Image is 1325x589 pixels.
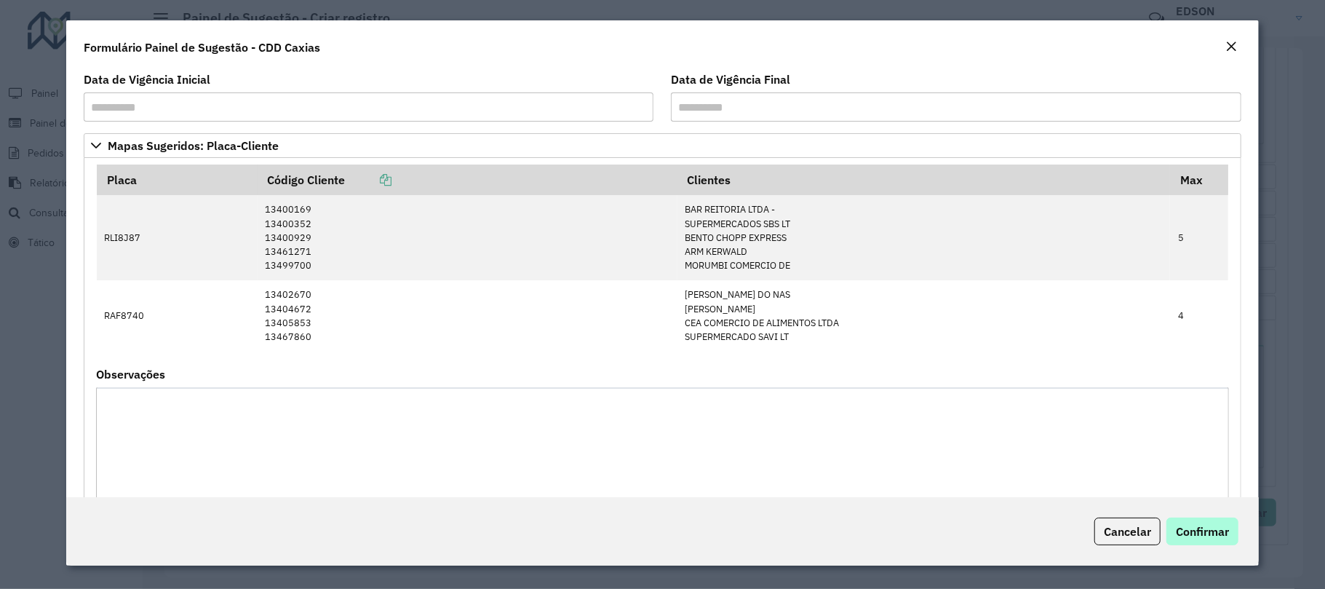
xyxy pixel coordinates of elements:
[108,140,279,151] span: Mapas Sugeridos: Placa-Cliente
[84,39,320,56] h4: Formulário Painel de Sugestão - CDD Caxias
[1170,280,1228,352] td: 4
[345,173,391,187] a: Copiar
[671,71,790,88] label: Data de Vigência Final
[97,280,258,352] td: RAF8740
[677,280,1171,352] td: [PERSON_NAME] DO NAS [PERSON_NAME] CEA COMERCIO DE ALIMENTOS LTDA SUPERMERCADO SAVI LT
[97,195,258,280] td: RLI8J87
[1166,518,1238,545] button: Confirmar
[677,195,1171,280] td: BAR REITORIA LTDA - SUPERMERCADOS SBS LT BENTO CHOPP EXPRESS ARM KERWALD MORUMBI COMERCIO DE
[1094,518,1161,545] button: Cancelar
[1170,195,1228,280] td: 5
[96,365,165,383] label: Observações
[1170,165,1228,195] th: Max
[84,71,210,88] label: Data de Vigência Inicial
[258,280,677,352] td: 13402670 13404672 13405853 13467860
[84,133,1241,158] a: Mapas Sugeridos: Placa-Cliente
[97,165,258,195] th: Placa
[1176,524,1229,539] span: Confirmar
[1221,38,1241,57] button: Close
[677,165,1171,195] th: Clientes
[1225,41,1237,52] em: Fechar
[258,195,677,280] td: 13400169 13400352 13400929 13461271 13499700
[258,165,677,195] th: Código Cliente
[84,158,1241,529] div: Mapas Sugeridos: Placa-Cliente
[1104,524,1151,539] span: Cancelar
